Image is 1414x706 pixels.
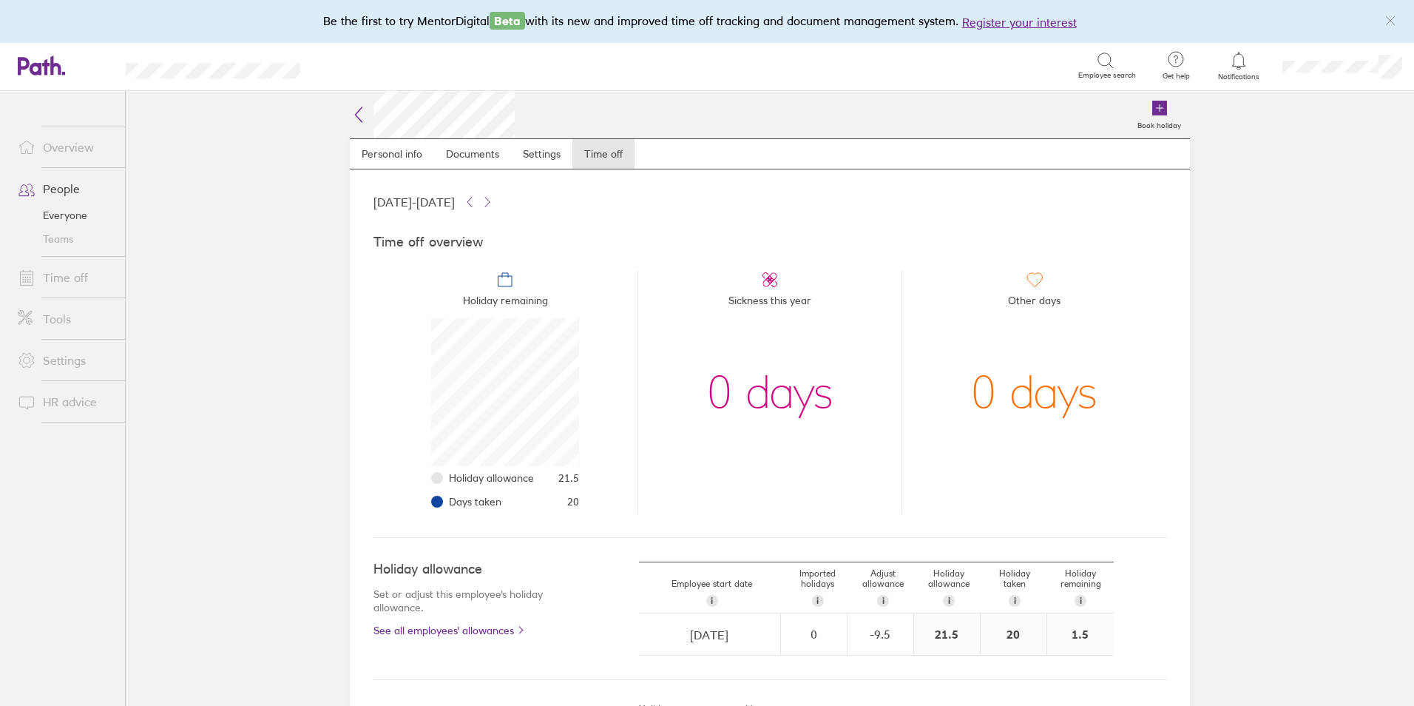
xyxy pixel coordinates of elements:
span: Employee search [1078,71,1136,80]
a: Book holiday [1129,91,1190,138]
span: 20 [567,496,579,508]
span: Days taken [449,496,501,508]
span: Get help [1152,72,1200,81]
span: i [1080,595,1082,607]
span: i [816,595,819,607]
span: Other days [1008,289,1060,318]
span: i [882,595,884,607]
h4: Time off overview [373,235,1166,250]
a: Documents [434,139,511,169]
div: Holiday remaining [1048,562,1114,613]
div: Employee start date [639,573,785,613]
div: 21.5 [914,613,980,655]
a: Notifications [1215,50,1263,81]
div: 0 days [707,318,833,466]
h4: Holiday allowance [373,562,580,577]
a: Overview [6,132,125,162]
a: Time off [572,139,635,169]
div: 1.5 [1047,613,1114,655]
div: Search [340,58,378,72]
span: Beta [490,12,525,30]
span: i [948,595,950,607]
div: Adjust allowance [850,562,916,613]
label: Book holiday [1129,117,1190,130]
span: i [1014,595,1016,607]
a: See all employees' allowances [373,625,580,636]
div: Holiday taken [982,562,1048,613]
button: Register your interest [962,13,1077,31]
a: Time off [6,263,125,292]
span: Holiday remaining [463,289,548,318]
span: Holiday allowance [449,472,534,484]
a: Everyone [6,204,125,227]
a: Tools [6,304,125,334]
div: -9.5 [848,628,913,641]
span: i [711,595,713,607]
a: Settings [511,139,572,169]
div: Imported holidays [785,562,850,613]
a: People [6,174,125,204]
input: dd/mm/yyyy [640,614,779,656]
p: Set or adjust this employee's holiday allowance. [373,588,580,614]
div: 0 [782,628,846,641]
a: Personal info [350,139,434,169]
div: 20 [981,613,1046,655]
div: Be the first to try MentorDigital with its new and improved time off tracking and document manage... [323,12,1092,31]
a: Settings [6,346,125,375]
span: 21.5 [558,472,579,484]
div: Holiday allowance [916,562,982,613]
a: HR advice [6,387,125,417]
span: Notifications [1215,73,1263,81]
a: Teams [6,227,125,251]
div: 0 days [971,318,1097,466]
span: Sickness this year [728,289,811,318]
span: [DATE] - [DATE] [373,195,455,209]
